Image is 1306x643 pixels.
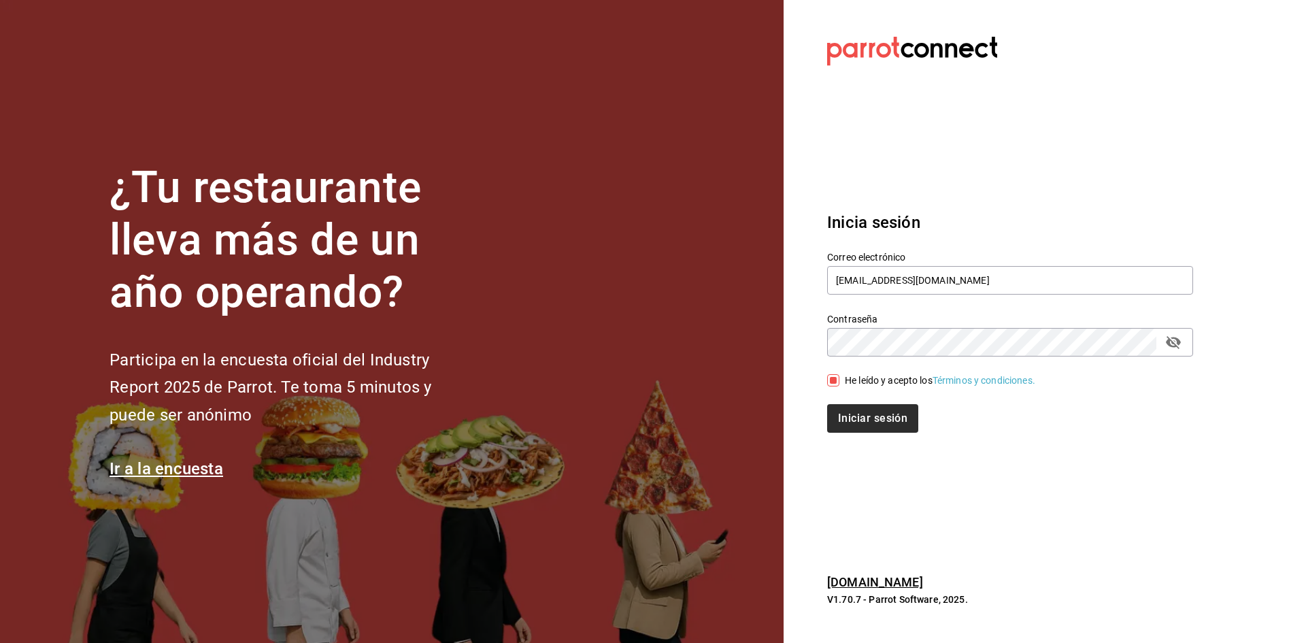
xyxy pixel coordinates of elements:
[827,266,1193,295] input: Ingresa tu correo electrónico
[827,404,918,433] button: Iniciar sesión
[110,162,477,318] h1: ¿Tu restaurante lleva más de un año operando?
[1162,331,1185,354] button: passwordField
[933,375,1035,386] a: Términos y condiciones.
[827,575,923,589] a: [DOMAIN_NAME]
[110,459,223,478] a: Ir a la encuesta
[827,593,1193,606] p: V1.70.7 - Parrot Software, 2025.
[827,314,1193,324] label: Contraseña
[110,346,477,429] h2: Participa en la encuesta oficial del Industry Report 2025 de Parrot. Te toma 5 minutos y puede se...
[845,374,1035,388] div: He leído y acepto los
[827,252,1193,262] label: Correo electrónico
[827,210,1193,235] h3: Inicia sesión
